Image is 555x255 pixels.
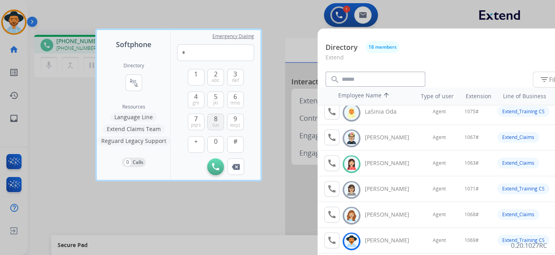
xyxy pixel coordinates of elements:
[330,75,340,84] mat-icon: search
[233,137,237,146] span: #
[433,237,446,244] span: Agent
[230,122,241,128] span: wxyz
[227,114,244,130] button: 9wxyz
[207,136,224,153] button: 0
[365,236,418,244] div: [PERSON_NAME]
[410,88,458,104] th: Type of user
[188,114,204,130] button: 7pqrs
[497,235,549,245] div: Extend_Training CS
[212,33,254,40] span: Emergency Dialing
[188,69,204,86] button: 1
[327,133,337,142] mat-icon: call
[346,235,357,247] img: avatar
[213,100,218,106] span: jkl
[327,236,337,245] mat-icon: call
[227,136,244,153] button: #
[497,209,539,220] div: Extend_Claims
[233,92,237,101] span: 6
[433,160,446,166] span: Agent
[461,88,495,104] th: Extension
[511,241,547,250] p: 0.20.1027RC
[497,132,539,143] div: Extend_Claims
[382,91,391,101] mat-icon: arrow_upward
[124,159,131,166] p: 0
[122,158,146,167] button: 0Calls
[194,114,198,124] span: 7
[191,122,201,128] span: pqrs
[365,108,418,116] div: LaSinia Oda
[230,100,240,106] span: mno
[497,106,549,117] div: Extend_Training CS
[116,39,151,50] span: Softphone
[497,183,549,194] div: Extend_Training CS
[188,136,204,153] button: +
[464,134,479,141] span: 1067#
[110,112,157,122] button: Language Line
[365,185,418,193] div: [PERSON_NAME]
[214,92,218,101] span: 5
[334,88,406,105] th: Employee Name
[233,69,237,79] span: 3
[207,91,224,108] button: 5jkl
[212,77,220,84] span: abc
[433,211,446,218] span: Agent
[212,163,219,170] img: call-button
[232,77,239,84] span: def
[327,158,337,168] mat-icon: call
[433,186,446,192] span: Agent
[346,132,357,145] img: avatar
[214,137,218,146] span: 0
[103,124,165,134] button: Extend Claims Team
[327,184,337,194] mat-icon: call
[326,42,358,53] p: Directory
[227,91,244,108] button: 6mno
[365,211,418,219] div: [PERSON_NAME]
[233,114,237,124] span: 9
[227,69,244,86] button: 3def
[464,211,479,218] span: 1068#
[194,69,198,79] span: 1
[327,210,337,219] mat-icon: call
[365,159,418,167] div: [PERSON_NAME]
[464,108,479,115] span: 1075#
[433,134,446,141] span: Agent
[122,104,145,110] span: Resources
[232,164,240,170] img: call-button
[123,63,144,69] h2: Directory
[346,158,357,170] img: avatar
[214,114,218,124] span: 8
[464,237,479,244] span: 1069#
[540,75,549,84] mat-icon: filter_list
[365,133,418,141] div: [PERSON_NAME]
[346,209,357,222] img: avatar
[327,107,337,116] mat-icon: call
[346,184,357,196] img: avatar
[497,158,539,168] div: Extend_Claims
[207,69,224,86] button: 2abc
[346,107,357,119] img: avatar
[193,100,199,106] span: ghi
[207,114,224,130] button: 8tuv
[188,91,204,108] button: 4ghi
[194,137,198,146] span: +
[464,186,479,192] span: 1071#
[214,69,218,79] span: 2
[212,122,219,128] span: tuv
[97,136,170,146] button: Reguard Legacy Support
[366,41,399,53] button: 18 members
[129,78,139,88] mat-icon: connect_without_contact
[464,160,479,166] span: 1063#
[133,159,143,166] p: Calls
[433,108,446,115] span: Agent
[194,92,198,101] span: 4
